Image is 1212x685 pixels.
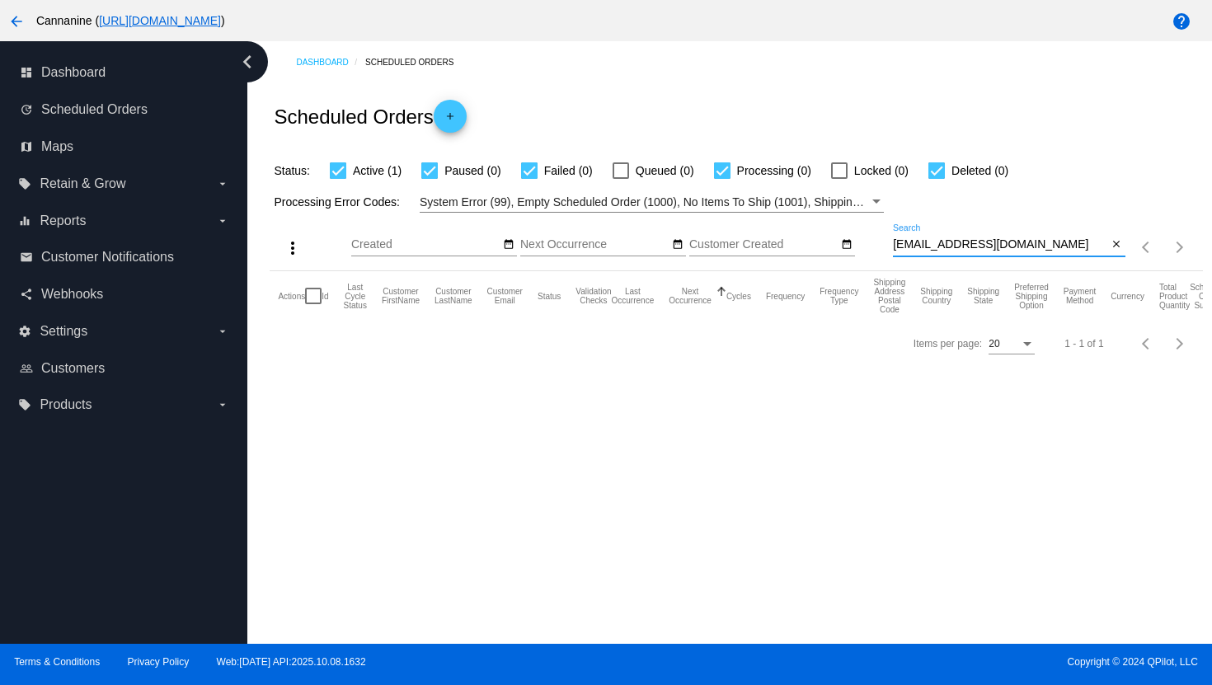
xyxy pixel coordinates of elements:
mat-icon: date_range [503,238,514,251]
button: Change sorting for Frequency [766,291,805,301]
mat-icon: close [1111,238,1122,251]
button: Change sorting for CustomerFirstName [382,287,420,305]
i: chevron_left [234,49,261,75]
a: email Customer Notifications [20,244,229,270]
input: Search [893,238,1108,251]
button: Previous page [1130,231,1163,264]
button: Change sorting for CurrencyIso [1111,291,1144,301]
mat-icon: date_range [841,238,853,251]
button: Change sorting for ShippingState [967,287,999,305]
mat-select: Filter by Processing Error Codes [420,192,884,213]
a: dashboard Dashboard [20,59,229,86]
h2: Scheduled Orders [274,100,466,133]
mat-select: Items per page: [989,339,1035,350]
mat-icon: add [440,110,460,130]
i: settings [18,325,31,338]
span: Status: [274,164,310,177]
a: update Scheduled Orders [20,96,229,123]
button: Change sorting for Cycles [726,291,751,301]
mat-header-cell: Total Product Quantity [1159,271,1190,321]
span: Maps [41,139,73,154]
i: share [20,288,33,301]
span: Cannanine ( ) [36,14,225,27]
i: arrow_drop_down [216,398,229,411]
a: people_outline Customers [20,355,229,382]
span: Deleted (0) [951,161,1008,181]
a: [URL][DOMAIN_NAME] [99,14,221,27]
button: Change sorting for CustomerLastName [435,287,472,305]
input: Next Occurrence [520,238,669,251]
button: Change sorting for PreferredShippingOption [1014,283,1049,310]
span: Scheduled Orders [41,102,148,117]
i: arrow_drop_down [216,325,229,338]
button: Next page [1163,231,1196,264]
span: 20 [989,338,999,350]
i: map [20,140,33,153]
span: Customer Notifications [41,250,174,265]
i: local_offer [18,398,31,411]
i: people_outline [20,362,33,375]
span: Queued (0) [636,161,694,181]
span: Active (1) [353,161,402,181]
span: Processing (0) [737,161,811,181]
span: Failed (0) [544,161,593,181]
a: Privacy Policy [128,656,190,668]
a: share Webhooks [20,281,229,307]
mat-icon: help [1172,12,1191,31]
i: email [20,251,33,264]
button: Change sorting for Status [538,291,561,301]
a: map Maps [20,134,229,160]
span: Settings [40,324,87,339]
button: Change sorting for Id [322,291,328,301]
mat-icon: date_range [672,238,684,251]
i: arrow_drop_down [216,177,229,190]
button: Change sorting for NextOccurrenceUtc [669,287,712,305]
button: Change sorting for CustomerEmail [487,287,523,305]
button: Change sorting for ShippingPostcode [873,278,905,314]
mat-header-cell: Validation Checks [575,271,611,321]
i: dashboard [20,66,33,79]
span: Reports [40,213,86,228]
span: Webhooks [41,287,103,302]
a: Dashboard [296,49,365,75]
i: equalizer [18,214,31,228]
button: Change sorting for FrequencyType [820,287,858,305]
button: Change sorting for PaymentMethod.Type [1064,287,1096,305]
a: Terms & Conditions [14,656,100,668]
i: local_offer [18,177,31,190]
i: update [20,103,33,116]
span: Paused (0) [444,161,500,181]
div: 1 - 1 of 1 [1064,338,1103,350]
mat-icon: more_vert [283,238,303,258]
button: Change sorting for LastOccurrenceUtc [612,287,655,305]
span: Locked (0) [854,161,909,181]
span: Retain & Grow [40,176,125,191]
i: arrow_drop_down [216,214,229,228]
mat-header-cell: Actions [278,271,305,321]
div: Items per page: [914,338,982,350]
button: Change sorting for ShippingCountry [920,287,952,305]
button: Next page [1163,327,1196,360]
span: Customers [41,361,105,376]
input: Customer Created [689,238,838,251]
span: Products [40,397,92,412]
a: Scheduled Orders [365,49,468,75]
span: Copyright © 2024 QPilot, LLC [620,656,1198,668]
input: Created [351,238,500,251]
mat-icon: arrow_back [7,12,26,31]
button: Change sorting for LastProcessingCycleId [344,283,367,310]
button: Previous page [1130,327,1163,360]
span: Dashboard [41,65,106,80]
a: Web:[DATE] API:2025.10.08.1632 [217,656,366,668]
button: Clear [1108,237,1125,254]
span: Processing Error Codes: [274,195,400,209]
